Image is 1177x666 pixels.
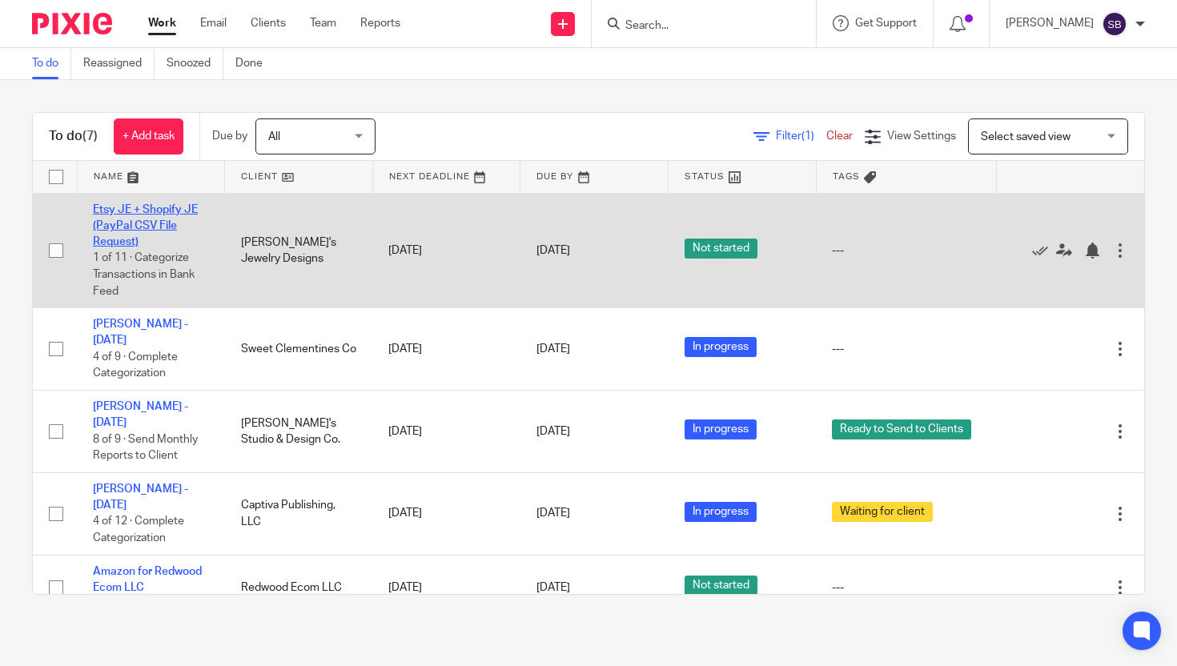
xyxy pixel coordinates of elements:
td: [PERSON_NAME]'s Studio & Design Co. [225,390,373,472]
span: In progress [685,419,757,439]
div: --- [832,243,980,259]
span: Not started [685,239,757,259]
div: --- [832,341,980,357]
span: In progress [685,337,757,357]
a: [PERSON_NAME] - [DATE] [93,401,188,428]
td: [PERSON_NAME]'s Jewelry Designs [225,193,373,308]
span: (7) [82,130,98,142]
td: [DATE] [372,555,520,620]
span: [DATE] [536,426,570,437]
a: Snoozed [167,48,223,79]
a: Clear [826,130,853,142]
a: [PERSON_NAME] - [DATE] [93,319,188,346]
a: Reports [360,15,400,31]
span: 8 of 9 · Send Monthly Reports to Client [93,434,198,462]
td: [DATE] [372,193,520,308]
span: 1 of 11 · Categorize Transactions in Bank Feed [93,253,195,297]
a: Clients [251,15,286,31]
a: Work [148,15,176,31]
span: Select saved view [981,131,1071,142]
span: Filter [776,130,826,142]
img: Pixie [32,13,112,34]
span: [DATE] [536,508,570,520]
img: svg%3E [1102,11,1127,37]
a: Email [200,15,227,31]
span: All [268,131,280,142]
p: Due by [212,128,247,144]
a: Team [310,15,336,31]
span: (1) [801,130,814,142]
span: Tags [833,172,860,181]
p: [PERSON_NAME] [1006,15,1094,31]
span: Get Support [855,18,917,29]
a: Done [235,48,275,79]
td: Sweet Clementines Co [225,308,373,391]
td: [DATE] [372,308,520,391]
a: Amazon for Redwood Ecom LLC [93,566,202,593]
a: + Add task [114,118,183,154]
span: [DATE] [536,582,570,593]
a: To do [32,48,71,79]
a: Reassigned [83,48,155,79]
a: Mark as done [1032,243,1056,259]
span: In progress [685,502,757,522]
h1: To do [49,128,98,145]
td: Captiva Publishing, LLC [225,472,373,555]
div: --- [832,580,980,596]
td: Redwood Ecom LLC [225,555,373,620]
input: Search [624,19,768,34]
span: View Settings [887,130,956,142]
span: Waiting for client [832,502,933,522]
td: [DATE] [372,472,520,555]
a: [PERSON_NAME] - [DATE] [93,483,188,511]
span: Ready to Send to Clients [832,419,971,439]
span: [DATE] [536,245,570,256]
span: [DATE] [536,343,570,355]
td: [DATE] [372,390,520,472]
span: 4 of 12 · Complete Categorization [93,516,184,544]
span: 4 of 9 · Complete Categorization [93,351,178,379]
span: Not started [685,576,757,596]
a: Etsy JE + Shopify JE (PayPal CSV File Request) [93,204,198,248]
